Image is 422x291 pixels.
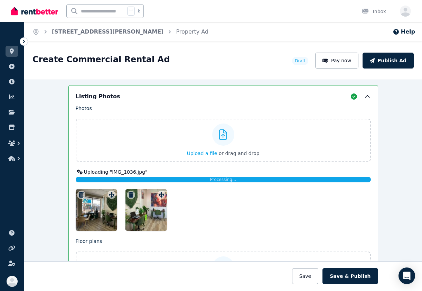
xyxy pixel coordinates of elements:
span: or drag and drop [219,151,260,156]
button: Save [292,268,318,284]
button: Help [393,28,415,36]
button: Upload a file or drag and drop [187,150,259,157]
a: Property Ad [176,28,208,35]
p: Photos [76,105,371,112]
span: k [138,8,140,14]
div: Uploading " IMG_1036.jpg " [76,169,371,175]
nav: Breadcrumb [24,22,217,42]
span: Upload a file [187,151,217,156]
span: Processing... [210,177,236,182]
div: Inbox [362,8,386,15]
button: Publish Ad [363,53,414,69]
p: Floor plans [76,238,371,245]
button: Save & Publish [322,268,378,284]
h1: Create Commercial Rental Ad [32,54,170,65]
div: Open Intercom Messenger [398,267,415,284]
a: [STREET_ADDRESS][PERSON_NAME] [52,28,163,35]
h5: Listing Photos [76,92,120,101]
button: Pay now [315,53,359,69]
span: Draft [295,58,305,64]
img: RentBetter [11,6,58,16]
